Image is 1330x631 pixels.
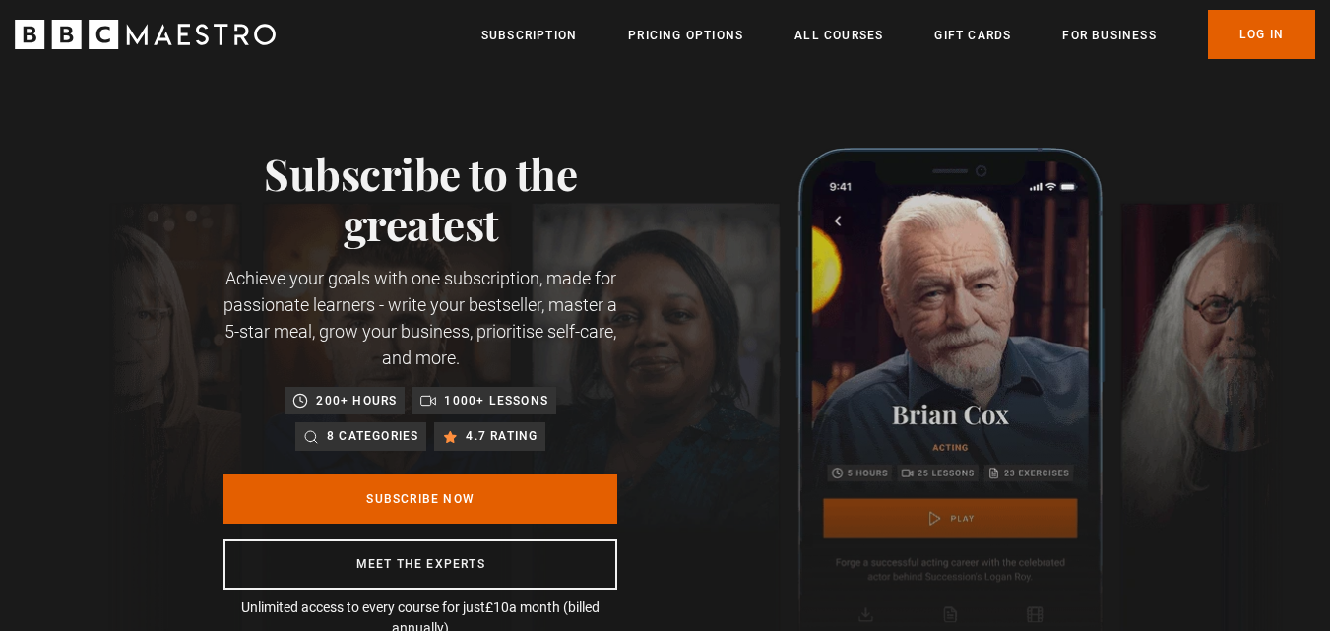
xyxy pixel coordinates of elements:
[223,474,617,524] a: Subscribe Now
[481,10,1315,59] nav: Primary
[628,26,743,45] a: Pricing Options
[466,426,538,446] p: 4.7 rating
[934,26,1011,45] a: Gift Cards
[481,26,577,45] a: Subscription
[485,599,509,615] span: £10
[327,426,418,446] p: 8 categories
[794,26,883,45] a: All Courses
[223,265,617,371] p: Achieve your goals with one subscription, made for passionate learners - write your bestseller, m...
[223,539,617,590] a: Meet the experts
[15,20,276,49] svg: BBC Maestro
[316,391,397,410] p: 200+ hours
[223,148,617,249] h1: Subscribe to the greatest
[444,391,548,410] p: 1000+ lessons
[1062,26,1156,45] a: For business
[1208,10,1315,59] a: Log In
